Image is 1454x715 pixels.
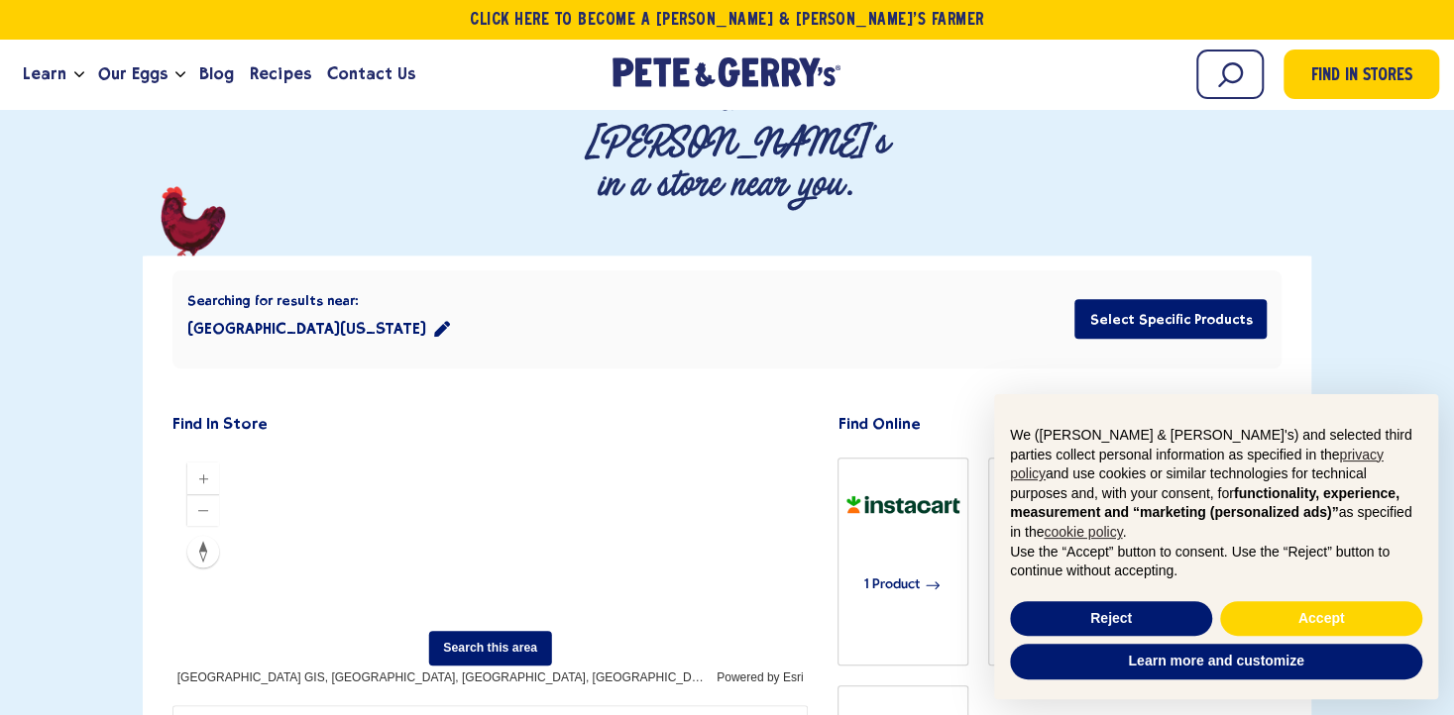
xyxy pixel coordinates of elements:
[250,61,310,86] span: Recipes
[242,48,318,101] a: Recipes
[1044,524,1122,540] a: cookie policy
[1196,50,1264,99] input: Search
[1311,63,1412,90] span: Find in Stores
[1010,426,1422,543] p: We ([PERSON_NAME] & [PERSON_NAME]'s) and selected third parties collect personal information as s...
[327,61,415,86] span: Contact Us
[74,71,84,78] button: Open the dropdown menu for Learn
[1010,644,1422,679] button: Learn more and customize
[15,48,74,101] a: Learn
[175,71,185,78] button: Open the dropdown menu for Our Eggs
[1284,50,1439,99] a: Find in Stores
[1220,601,1422,637] button: Accept
[90,48,175,101] a: Our Eggs
[1010,543,1422,581] p: Use the “Accept” button to consent. Use the “Reject” button to continue without accepting.
[98,61,168,86] span: Our Eggs
[191,48,242,101] a: Blog
[199,61,234,86] span: Blog
[23,61,66,86] span: Learn
[1010,601,1212,637] button: Reject
[319,48,423,101] a: Contact Us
